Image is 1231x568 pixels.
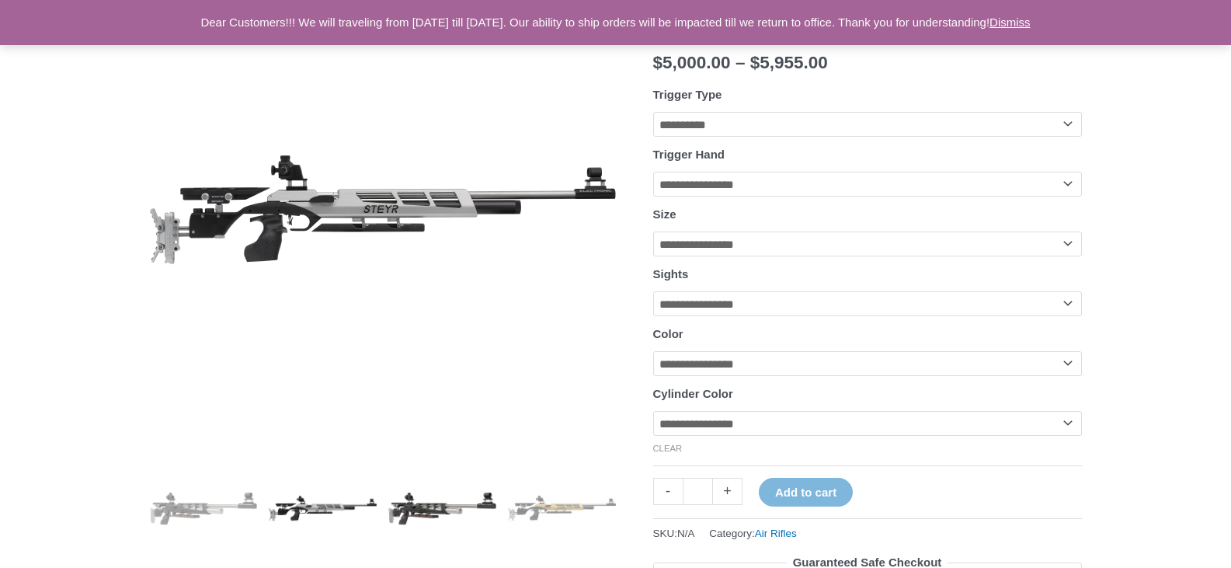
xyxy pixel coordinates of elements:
[989,16,1031,29] a: Dismiss
[653,444,683,453] a: Clear options
[653,53,731,72] bdi: 5,000.00
[653,478,683,505] a: -
[755,528,797,539] a: Air Rifles
[508,455,616,563] img: Steyr Challenge - Image 4
[653,267,689,281] label: Sights
[683,478,713,505] input: Product quantity
[677,528,695,539] span: N/A
[653,53,663,72] span: $
[709,524,797,543] span: Category:
[269,455,377,563] img: Steyr Challenge - Image 2
[750,53,760,72] span: $
[653,148,725,161] label: Trigger Hand
[388,455,496,563] img: Steyr Challenge - Image 3
[653,327,683,340] label: Color
[759,478,853,507] button: Add to cart
[653,88,722,101] label: Trigger Type
[150,455,258,563] img: Steyr Challenge
[750,53,828,72] bdi: 5,955.00
[653,524,695,543] span: SKU:
[653,207,676,221] label: Size
[713,478,742,505] a: +
[735,53,746,72] span: –
[653,387,733,400] label: Cylinder Color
